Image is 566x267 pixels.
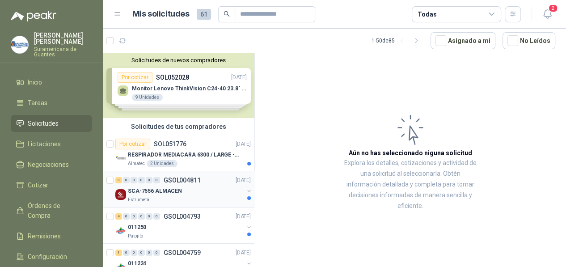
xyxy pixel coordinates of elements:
div: 0 [153,250,160,256]
p: [PERSON_NAME] [PERSON_NAME] [34,32,92,45]
img: Logo peakr [11,11,56,21]
span: Remisiones [28,231,61,241]
h1: Mis solicitudes [132,8,190,21]
p: Estrumetal [128,196,151,203]
a: 4 0 0 0 0 0 GSOL004793[DATE] Company Logo011250Patojito [115,211,253,240]
div: 0 [146,177,152,183]
div: Todas [418,9,436,19]
div: 0 [138,250,145,256]
span: Cotizar [28,180,48,190]
p: GSOL004759 [164,250,201,256]
a: Configuración [11,248,92,265]
img: Company Logo [115,153,126,164]
div: 1 [115,250,122,256]
div: 0 [131,250,137,256]
p: SCA-7556 ALMACEN [128,187,182,195]
span: Licitaciones [28,139,61,149]
span: Solicitudes [28,119,59,128]
div: 0 [131,177,137,183]
a: Negociaciones [11,156,92,173]
span: Configuración [28,252,67,262]
a: Cotizar [11,177,92,194]
div: 0 [138,213,145,220]
span: search [224,11,230,17]
div: 0 [123,250,130,256]
div: 4 [115,213,122,220]
p: [DATE] [236,249,251,257]
div: 0 [146,250,152,256]
p: GSOL004793 [164,213,201,220]
p: 011250 [128,223,146,232]
a: Tareas [11,94,92,111]
div: 0 [123,213,130,220]
a: Por cotizarSOL051776[DATE] Company LogoRESPIRADOR MEDIACARA 6300 / LARGE - TALLA GRANDEAlmatec2 U... [103,135,254,171]
p: SOL051776 [154,141,186,147]
button: No Leídos [503,32,555,49]
div: Solicitudes de nuevos compradoresPor cotizarSOL052028[DATE] Monitor Lenovo ThinkVision C24-40 23.... [103,53,254,118]
img: Company Logo [115,225,126,236]
button: 2 [539,6,555,22]
span: Órdenes de Compra [28,201,84,220]
p: [DATE] [236,176,251,185]
div: 0 [153,213,160,220]
div: 0 [153,177,160,183]
button: Asignado a mi [431,32,495,49]
div: 0 [123,177,130,183]
div: 0 [138,177,145,183]
p: [DATE] [236,212,251,221]
span: Tareas [28,98,47,108]
a: 3 0 0 0 0 0 GSOL004811[DATE] Company LogoSCA-7556 ALMACENEstrumetal [115,175,253,203]
h3: Aún no has seleccionado niguna solicitud [349,148,472,158]
p: Patojito [128,233,143,240]
div: 3 [115,177,122,183]
p: Explora los detalles, cotizaciones y actividad de una solicitud al seleccionarla. Obtén informaci... [344,158,477,212]
img: Company Logo [11,36,28,53]
div: 0 [146,213,152,220]
p: Suramericana de Guantes [34,47,92,57]
span: 2 [548,4,558,13]
div: 0 [131,213,137,220]
a: Órdenes de Compra [11,197,92,224]
div: 1 - 50 de 85 [372,34,423,48]
a: Solicitudes [11,115,92,132]
p: Almatec [128,160,145,167]
img: Company Logo [115,189,126,200]
div: Solicitudes de tus compradores [103,118,254,135]
span: 61 [197,9,211,20]
p: RESPIRADOR MEDIACARA 6300 / LARGE - TALLA GRANDE [128,151,239,159]
p: GSOL004811 [164,177,201,183]
span: Inicio [28,77,42,87]
a: Inicio [11,74,92,91]
span: Negociaciones [28,160,69,170]
a: Licitaciones [11,136,92,153]
a: Remisiones [11,228,92,245]
div: Por cotizar [115,139,150,149]
p: [DATE] [236,140,251,148]
button: Solicitudes de nuevos compradores [106,57,251,64]
div: 2 Unidades [147,160,177,167]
